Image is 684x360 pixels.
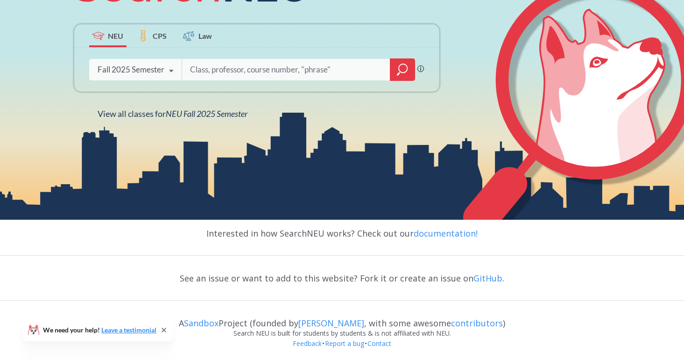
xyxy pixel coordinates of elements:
svg: magnifying glass [397,63,408,76]
span: View all classes for [98,108,247,119]
a: Sandbox [184,317,219,329]
span: NEU [108,30,123,41]
span: CPS [153,30,167,41]
span: NEU Fall 2025 Semester [166,108,247,119]
a: [PERSON_NAME] [298,317,364,329]
div: Fall 2025 Semester [98,65,164,75]
a: contributors [451,317,503,329]
input: Class, professor, course number, "phrase" [189,60,383,79]
a: GitHub [473,273,502,284]
a: Contact [367,339,392,348]
a: Report a bug [324,339,365,348]
span: Law [198,30,212,41]
div: magnifying glass [390,58,415,81]
a: Feedback [292,339,322,348]
a: documentation! [414,228,478,239]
